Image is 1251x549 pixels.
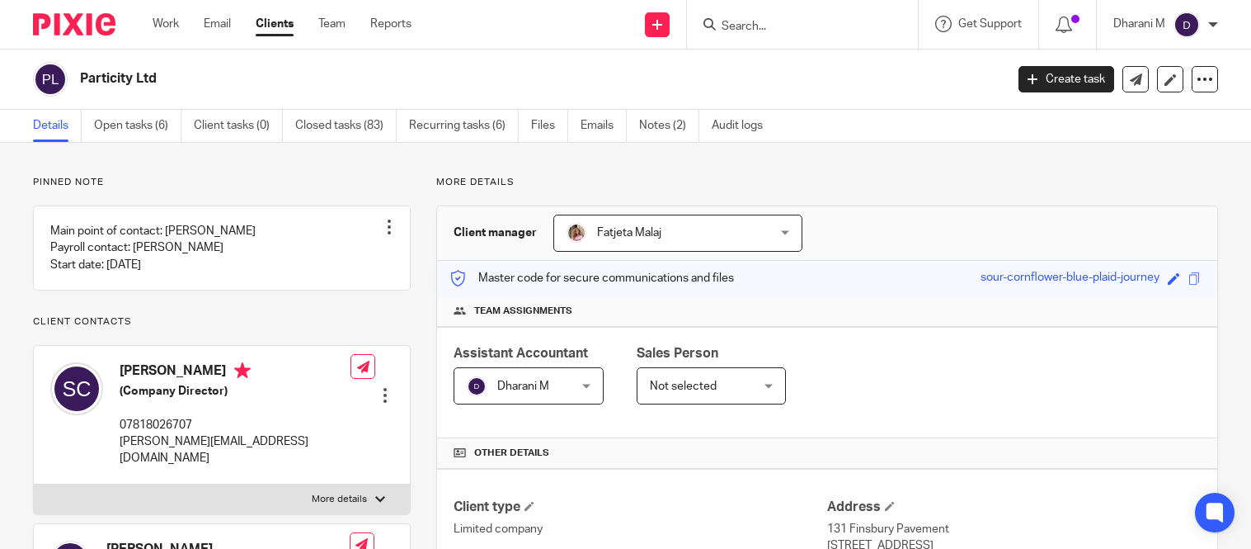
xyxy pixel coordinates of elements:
[454,499,827,516] h4: Client type
[637,347,718,360] span: Sales Person
[153,16,179,32] a: Work
[120,417,350,433] p: 07818026707
[33,315,411,329] p: Client contacts
[650,381,717,392] span: Not selected
[33,176,411,189] p: Pinned note
[531,110,568,142] a: Files
[497,381,549,392] span: Dharani M
[33,13,115,35] img: Pixie
[467,376,487,396] img: svg%3E
[454,521,827,537] p: Limited company
[827,499,1201,516] h4: Address
[50,362,103,415] img: svg%3E
[120,433,350,467] p: [PERSON_NAME][EMAIL_ADDRESS][DOMAIN_NAME]
[33,62,68,97] img: svg%3E
[567,223,586,243] img: MicrosoftTeams-image%20(5).png
[80,70,811,88] h2: Particity Ltd
[312,493,367,506] p: More details
[981,269,1159,288] div: sour-cornflower-blue-plaid-journey
[597,227,661,239] span: Fatjeta Malaj
[194,110,283,142] a: Client tasks (0)
[318,16,346,32] a: Team
[712,110,775,142] a: Audit logs
[474,447,549,460] span: Other details
[120,383,350,400] h5: (Company Director)
[1113,16,1165,32] p: Dharani M
[370,16,412,32] a: Reports
[436,176,1218,189] p: More details
[1018,66,1114,92] a: Create task
[256,16,294,32] a: Clients
[295,110,397,142] a: Closed tasks (83)
[827,521,1201,537] p: 131 Finsbury Pavement
[409,110,519,142] a: Recurring tasks (6)
[720,20,868,35] input: Search
[94,110,181,142] a: Open tasks (6)
[454,347,588,360] span: Assistant Accountant
[449,270,734,286] p: Master code for secure communications and files
[958,18,1022,30] span: Get Support
[454,225,537,241] h3: Client manager
[234,362,251,379] i: Primary
[120,362,350,383] h4: [PERSON_NAME]
[204,16,231,32] a: Email
[474,305,572,318] span: Team assignments
[581,110,627,142] a: Emails
[639,110,699,142] a: Notes (2)
[1173,12,1200,38] img: svg%3E
[33,110,82,142] a: Details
